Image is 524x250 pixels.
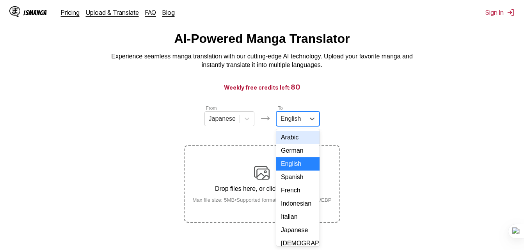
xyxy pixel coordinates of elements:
p: Drop files here, or click to browse. [186,185,338,192]
img: IsManga Logo [9,6,20,17]
div: Italian [276,210,320,224]
label: From [206,106,217,111]
div: French [276,184,320,197]
a: Pricing [61,9,80,16]
span: 80 [291,83,300,91]
h3: Weekly free credits left: [19,82,505,92]
label: To [278,106,283,111]
div: Japanese [276,224,320,237]
div: German [276,144,320,157]
a: Upload & Translate [86,9,139,16]
small: Max file size: 5MB • Supported formats: JP(E)G, PNG, WEBP [186,197,338,203]
img: Languages icon [261,114,270,123]
p: Experience seamless manga translation with our cutting-edge AI technology. Upload your favorite m... [106,52,418,70]
div: [DEMOGRAPHIC_DATA] [276,237,320,250]
button: Sign In [485,9,515,16]
div: IsManga [23,9,47,16]
a: IsManga LogoIsManga [9,6,61,19]
a: FAQ [145,9,156,16]
a: Blog [162,9,175,16]
div: Indonesian [276,197,320,210]
div: Spanish [276,171,320,184]
div: Arabic [276,131,320,144]
h1: AI-Powered Manga Translator [174,32,350,46]
img: Sign out [507,9,515,16]
div: English [276,157,320,171]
